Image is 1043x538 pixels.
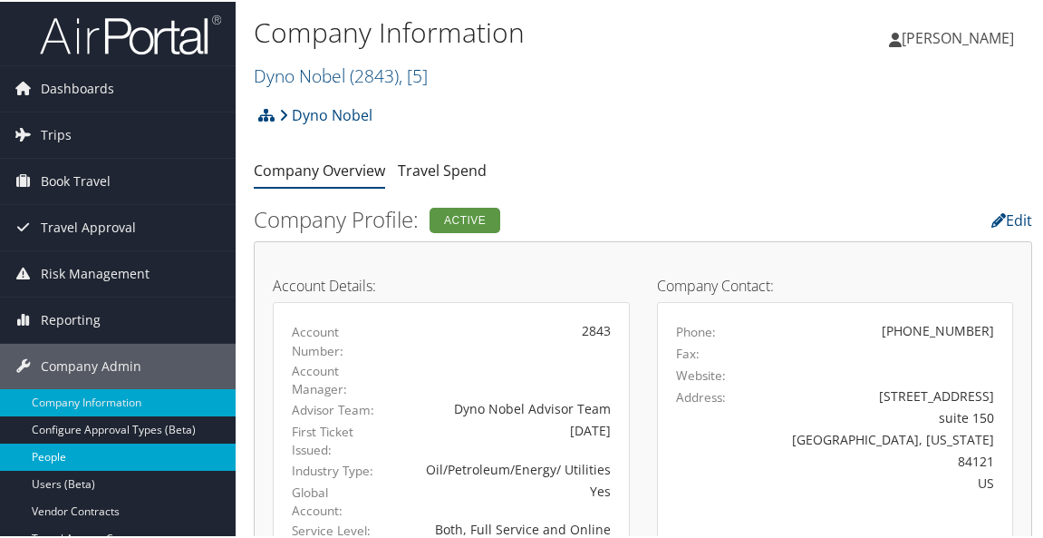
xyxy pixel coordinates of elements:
[292,421,380,458] label: First Ticket Issued:
[398,159,487,179] a: Travel Spend
[279,95,372,132] a: Dyno Nobel
[407,397,610,416] div: Dyno Nobel Advisor Team
[676,343,700,361] label: Fax:
[762,472,994,491] div: US
[292,460,380,478] label: Industry Type:
[41,296,101,341] span: Reporting
[41,157,111,202] span: Book Travel
[889,9,1032,64] a: [PERSON_NAME]
[407,319,610,338] div: 2843
[254,159,385,179] a: Company Overview
[41,249,150,295] span: Risk Management
[254,12,773,50] h1: Company Information
[676,365,726,383] label: Website:
[273,277,630,291] h4: Account Details:
[407,458,610,477] div: Oil/Petroleum/Energy/ Utilities
[882,319,994,338] div: [PHONE_NUMBER]
[292,321,380,358] label: Account Number:
[762,428,994,447] div: [GEOGRAPHIC_DATA], [US_STATE]
[430,206,500,231] div: Active
[902,26,1014,46] span: [PERSON_NAME]
[676,321,716,339] label: Phone:
[292,399,380,417] label: Advisor Team:
[676,386,726,405] label: Address:
[407,419,610,438] div: [DATE]
[762,385,994,404] div: [STREET_ADDRESS]
[41,203,136,249] span: Travel Approval
[292,360,380,397] label: Account Manager:
[292,482,380,519] label: Global Account:
[407,518,610,537] div: Both, Full Service and Online
[40,12,221,54] img: airportal-logo.png
[41,64,114,110] span: Dashboards
[762,406,994,426] div: suite 150
[254,62,428,86] a: Dyno Nobel
[41,111,72,156] span: Trips
[657,277,1014,291] h4: Company Contact:
[762,450,994,469] div: 84121
[407,480,610,499] div: Yes
[991,209,1032,229] a: Edit
[41,342,141,387] span: Company Admin
[254,202,764,233] h2: Company Profile:
[399,62,428,86] span: , [ 5 ]
[350,62,399,86] span: ( 2843 )
[292,520,380,538] label: Service Level:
